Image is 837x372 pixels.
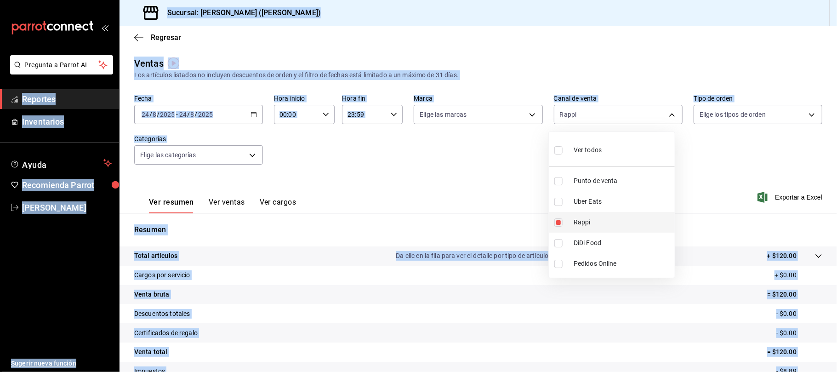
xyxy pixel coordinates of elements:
[574,238,671,248] span: DiDi Food
[574,217,671,227] span: Rappi
[574,176,671,186] span: Punto de venta
[168,57,179,69] img: Tooltip marker
[574,145,602,155] span: Ver todos
[574,259,671,269] span: Pedidos Online
[574,197,671,206] span: Uber Eats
